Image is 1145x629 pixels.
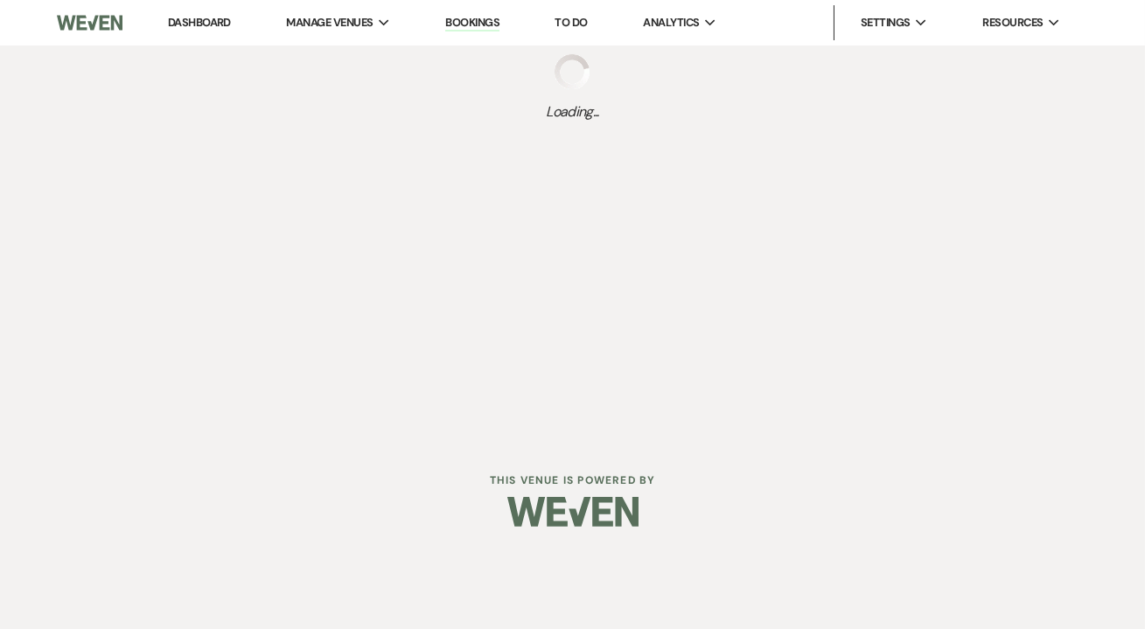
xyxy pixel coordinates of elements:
[861,14,911,31] span: Settings
[643,14,699,31] span: Analytics
[168,15,231,30] a: Dashboard
[445,15,499,31] a: Bookings
[555,54,590,89] img: loading spinner
[57,4,122,41] img: Weven Logo
[555,15,588,30] a: To Do
[546,101,599,122] span: Loading...
[507,481,639,542] img: Weven Logo
[286,14,373,31] span: Manage Venues
[982,14,1043,31] span: Resources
